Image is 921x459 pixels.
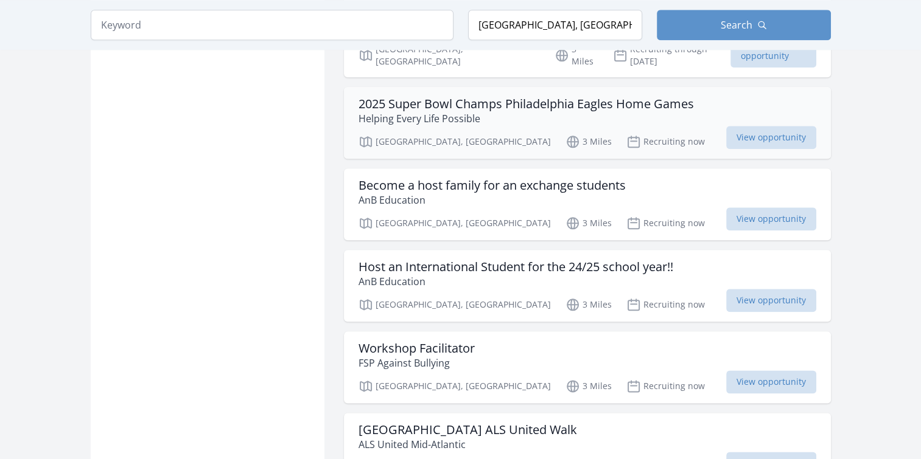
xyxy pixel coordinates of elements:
[359,260,673,274] h3: Host an International Student for the 24/25 school year!!
[555,43,598,67] p: 3 Miles
[566,216,612,230] p: 3 Miles
[359,356,475,370] p: FSP Against Bullying
[344,87,831,159] a: 2025 Super Bowl Champs Philadelphia Eagles Home Games Helping Every Life Possible [GEOGRAPHIC_DAT...
[359,43,541,67] p: [GEOGRAPHIC_DATA], [GEOGRAPHIC_DATA]
[359,111,694,126] p: Helping Every Life Possible
[359,297,551,312] p: [GEOGRAPHIC_DATA], [GEOGRAPHIC_DATA]
[359,379,551,393] p: [GEOGRAPHIC_DATA], [GEOGRAPHIC_DATA]
[626,134,705,149] p: Recruiting now
[359,423,577,437] h3: [GEOGRAPHIC_DATA] ALS United Walk
[566,379,612,393] p: 3 Miles
[468,10,642,40] input: Location
[344,168,831,240] a: Become a host family for an exchange students AnB Education [GEOGRAPHIC_DATA], [GEOGRAPHIC_DATA] ...
[359,193,626,207] p: AnB Education
[726,289,816,312] span: View opportunity
[626,216,705,230] p: Recruiting now
[730,32,816,67] span: View opportunity
[344,331,831,403] a: Workshop Facilitator FSP Against Bullying [GEOGRAPHIC_DATA], [GEOGRAPHIC_DATA] 3 Miles Recruiting...
[726,207,816,230] span: View opportunity
[359,437,577,452] p: ALS United Mid-Atlantic
[613,43,730,67] p: Recruiting through [DATE]
[626,379,705,393] p: Recruiting now
[726,126,816,149] span: View opportunity
[566,297,612,312] p: 3 Miles
[721,18,752,32] span: Search
[359,178,626,193] h3: Become a host family for an exchange students
[566,134,612,149] p: 3 Miles
[359,97,694,111] h3: 2025 Super Bowl Champs Philadelphia Eagles Home Games
[359,134,551,149] p: [GEOGRAPHIC_DATA], [GEOGRAPHIC_DATA]
[344,250,831,322] a: Host an International Student for the 24/25 school year!! AnB Education [GEOGRAPHIC_DATA], [GEOGR...
[726,370,816,393] span: View opportunity
[359,274,673,289] p: AnB Education
[626,297,705,312] p: Recruiting now
[359,216,551,230] p: [GEOGRAPHIC_DATA], [GEOGRAPHIC_DATA]
[91,10,453,40] input: Keyword
[657,10,831,40] button: Search
[359,341,475,356] h3: Workshop Facilitator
